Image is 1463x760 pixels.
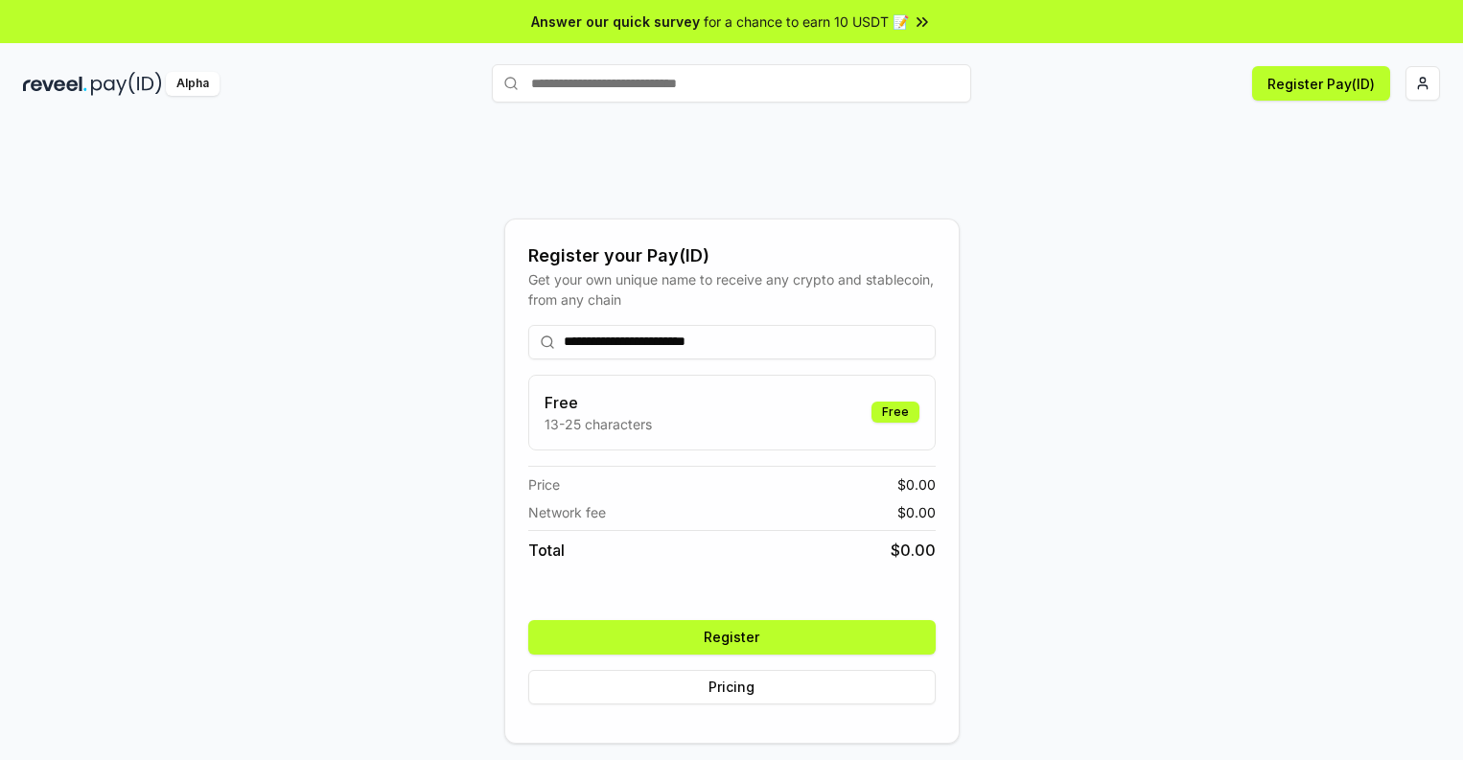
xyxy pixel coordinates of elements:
[897,502,936,522] span: $ 0.00
[891,539,936,562] span: $ 0.00
[528,474,560,495] span: Price
[1252,66,1390,101] button: Register Pay(ID)
[528,620,936,655] button: Register
[531,12,700,32] span: Answer our quick survey
[528,502,606,522] span: Network fee
[528,539,565,562] span: Total
[91,72,162,96] img: pay_id
[704,12,909,32] span: for a chance to earn 10 USDT 📝
[23,72,87,96] img: reveel_dark
[545,391,652,414] h3: Free
[871,402,919,423] div: Free
[528,242,936,269] div: Register your Pay(ID)
[528,670,936,704] button: Pricing
[166,72,220,96] div: Alpha
[545,414,652,434] p: 13-25 characters
[528,269,936,310] div: Get your own unique name to receive any crypto and stablecoin, from any chain
[897,474,936,495] span: $ 0.00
